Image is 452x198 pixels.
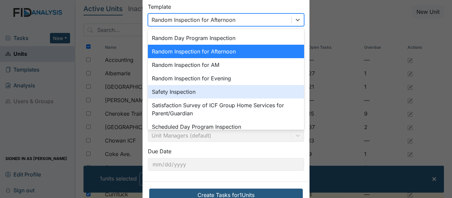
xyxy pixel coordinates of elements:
[148,147,171,155] label: Due Date
[152,16,235,24] div: Random Inspection for Afternoon
[148,98,304,120] div: Satisfaction Survey of ICF Group Home Services for Parent/Guardian
[148,45,304,58] div: Random Inspection for Afternoon
[148,85,304,98] div: Safety Inspection
[148,31,304,45] div: Random Day Program Inspection
[148,72,304,85] div: Random Inspection for Evening
[148,120,304,133] div: Scheduled Day Program Inspection
[148,3,171,11] label: Template
[148,58,304,72] div: Random Inspection for AM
